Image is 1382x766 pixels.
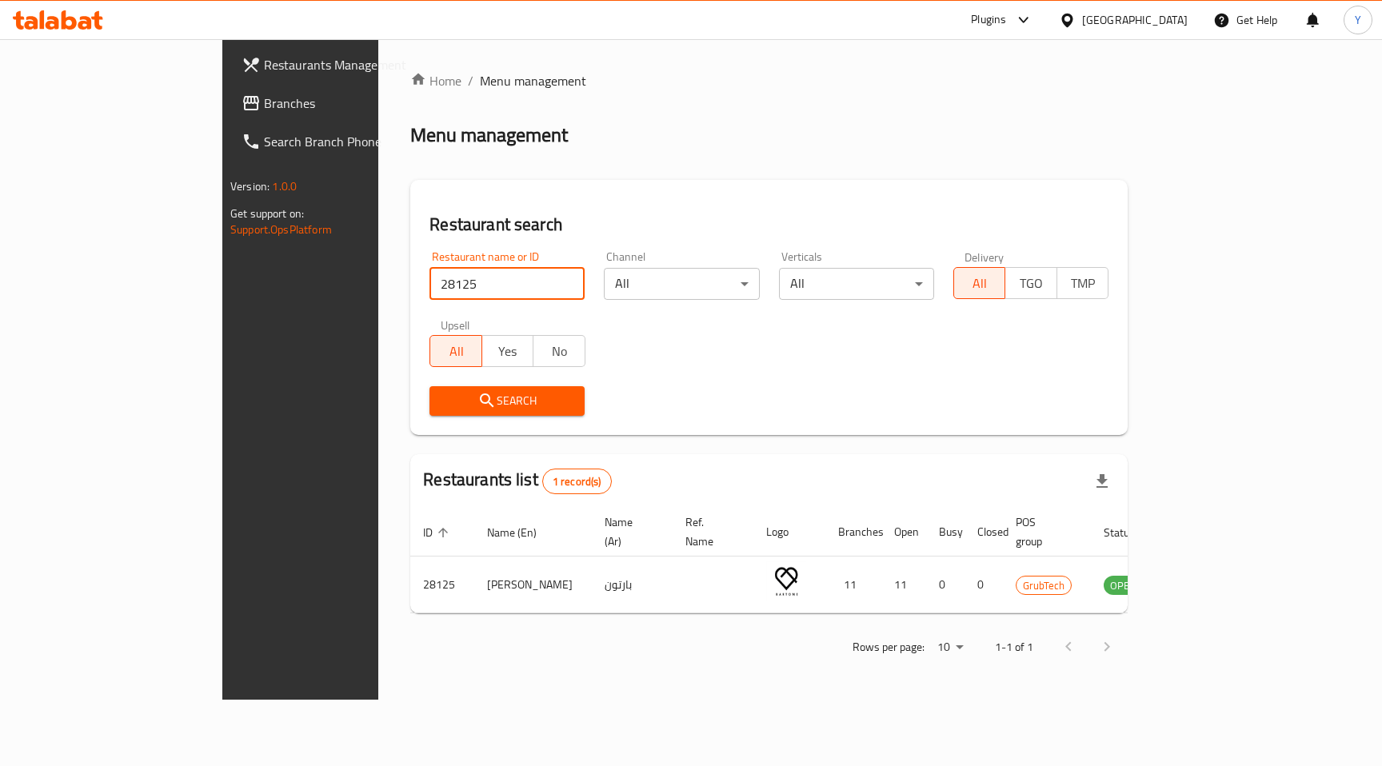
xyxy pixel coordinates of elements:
[429,335,481,367] button: All
[474,557,592,613] td: [PERSON_NAME]
[230,176,270,197] span: Version:
[437,340,475,363] span: All
[1056,267,1108,299] button: TMP
[264,94,441,113] span: Branches
[429,268,585,300] input: Search for restaurant name or ID..
[971,10,1006,30] div: Plugins
[965,557,1003,613] td: 0
[1012,272,1050,295] span: TGO
[230,219,332,240] a: Support.OpsPlatform
[1082,11,1188,29] div: [GEOGRAPHIC_DATA]
[429,386,585,416] button: Search
[995,637,1033,657] p: 1-1 of 1
[441,319,470,330] label: Upsell
[410,508,1230,613] table: enhanced table
[481,335,533,367] button: Yes
[1005,267,1056,299] button: TGO
[489,340,527,363] span: Yes
[229,46,453,84] a: Restaurants Management
[272,176,297,197] span: 1.0.0
[1016,513,1072,551] span: POS group
[753,508,825,557] th: Logo
[965,251,1005,262] label: Delivery
[229,84,453,122] a: Branches
[853,637,925,657] p: Rows per page:
[965,508,1003,557] th: Closed
[1104,576,1143,595] div: OPEN
[423,523,453,542] span: ID
[410,71,1128,90] nav: breadcrumb
[540,340,578,363] span: No
[825,508,881,557] th: Branches
[229,122,453,161] a: Search Branch Phone
[480,71,586,90] span: Menu management
[442,391,572,411] span: Search
[953,267,1005,299] button: All
[487,523,557,542] span: Name (En)
[543,474,611,489] span: 1 record(s)
[1104,576,1143,595] span: OPEN
[685,513,734,551] span: Ref. Name
[605,513,653,551] span: Name (Ar)
[881,557,926,613] td: 11
[881,508,926,557] th: Open
[533,335,585,367] button: No
[604,268,759,300] div: All
[931,636,969,660] div: Rows per page:
[429,213,1108,237] h2: Restaurant search
[1104,523,1156,542] span: Status
[592,557,673,613] td: بارتون
[230,203,304,224] span: Get support on:
[926,557,965,613] td: 0
[1017,576,1071,595] span: GrubTech
[468,71,473,90] li: /
[926,508,965,557] th: Busy
[825,557,881,613] td: 11
[1083,462,1121,501] div: Export file
[264,55,441,74] span: Restaurants Management
[779,268,934,300] div: All
[961,272,999,295] span: All
[766,561,806,601] img: Bartone
[410,122,568,148] h2: Menu management
[423,468,611,494] h2: Restaurants list
[542,469,612,494] div: Total records count
[264,132,441,151] span: Search Branch Phone
[1064,272,1102,295] span: TMP
[1355,11,1361,29] span: Y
